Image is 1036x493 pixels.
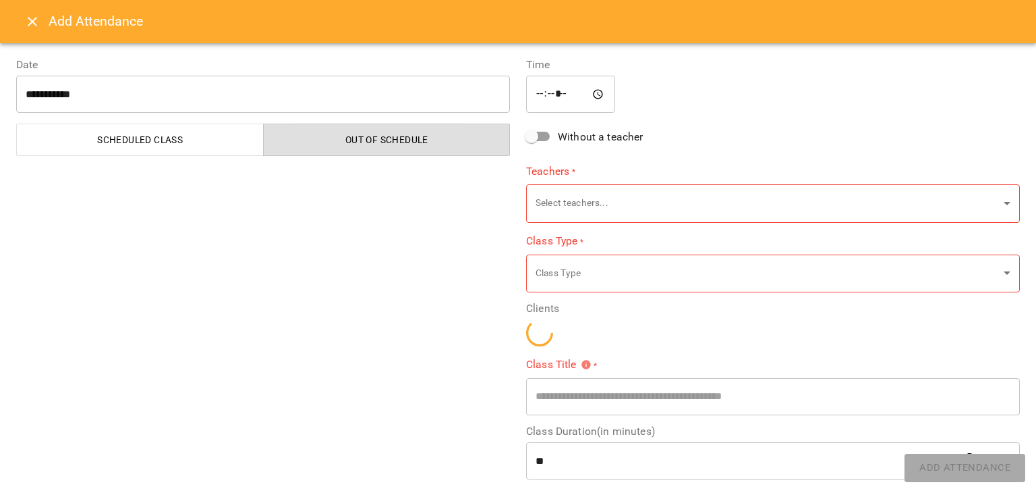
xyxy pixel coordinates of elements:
[526,163,1020,179] label: Teachers
[263,124,511,156] button: Out of Schedule
[558,129,643,145] span: Without a teacher
[536,267,998,280] p: Class Type
[16,59,510,70] label: Date
[49,11,1020,32] h6: Add Attendance
[272,132,502,148] span: Out of Schedule
[581,359,592,370] svg: Please specify class title or select clients
[526,254,1020,292] div: Class Type
[526,184,1020,223] div: Select teachers...
[16,124,264,156] button: Scheduled class
[16,5,49,38] button: Close
[526,426,1020,437] label: Class Duration(in minutes)
[526,303,1020,314] label: Clients
[25,132,256,148] span: Scheduled class
[536,197,998,210] p: Select teachers...
[526,234,1020,249] label: Class Type
[526,59,1020,70] label: Time
[526,359,592,370] span: Class Title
